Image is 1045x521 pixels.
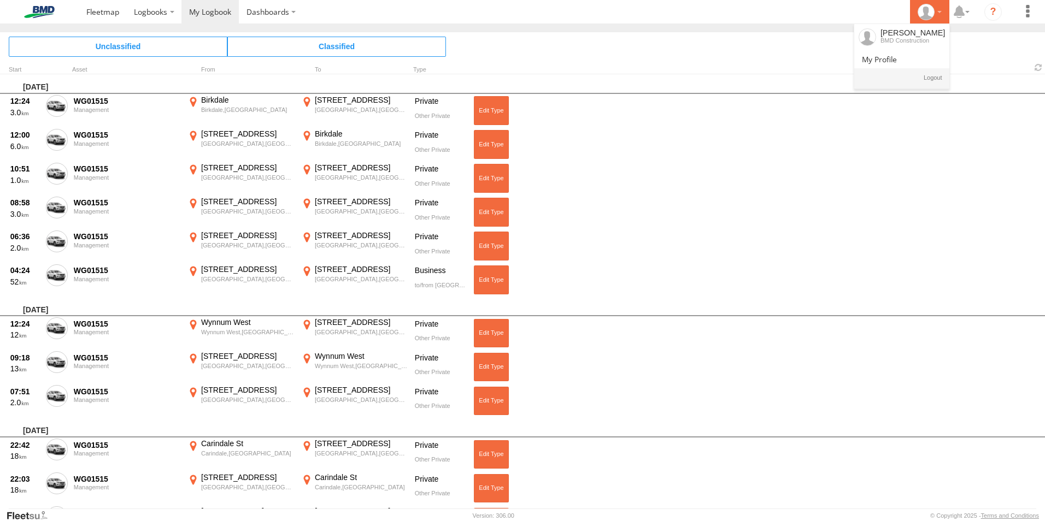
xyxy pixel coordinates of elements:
div: Management [74,140,180,147]
label: Click to View Event Location [300,230,409,262]
label: Click to View Event Location [300,385,409,417]
div: 12:24 [10,319,40,329]
div: Carindale,[GEOGRAPHIC_DATA] [201,449,293,457]
label: Click to View Event Location [300,129,409,161]
label: Click to View Event Location [186,264,295,296]
div: [STREET_ADDRESS] [315,317,407,327]
span: Refresh [1032,62,1045,73]
div: Birkdale [315,129,407,139]
label: Click to View Event Location [186,385,295,417]
div: 22:03 [10,474,40,484]
i: ? [984,3,1002,21]
div: to/from [GEOGRAPHIC_DATA] [415,282,466,294]
div: Version: 306.00 [473,512,514,519]
div: [GEOGRAPHIC_DATA],[GEOGRAPHIC_DATA] [315,328,407,336]
span: Click to view Classified Trips [227,37,446,56]
label: Click to View Event Location [186,163,295,194]
span: Click to view Unclassified Trips [9,37,227,56]
div: Management [74,174,180,181]
div: WG01515 [74,96,180,106]
button: Click to Edit [474,96,509,125]
div: 13 [10,364,40,374]
label: Click to View Event Location [186,129,295,161]
div: WG01515 [74,265,180,275]
div: Private [415,96,466,112]
div: Management [74,363,180,369]
div: Carindale St [201,439,293,448]
button: Click to Edit [474,387,509,415]
div: 18 [10,485,40,495]
label: Click to View Event Location [186,230,295,262]
button: Click to Edit [474,319,509,347]
div: From [186,67,295,73]
label: Click to View Event Location [300,264,409,296]
div: [PERSON_NAME] [880,28,945,37]
div: BMD Construction [880,37,945,44]
div: 6.0 [10,141,40,151]
div: 06:36 [10,232,40,241]
div: [STREET_ADDRESS] [315,385,407,395]
div: 10:51 [10,164,40,174]
a: Visit our Website [6,510,56,521]
button: Click to Edit [474,474,509,502]
div: Private [415,130,466,146]
button: Click to Edit [474,164,509,192]
div: 3.0 [10,108,40,117]
span: Other Private [415,113,450,119]
div: 12:24 [10,96,40,106]
div: 52 [10,277,40,287]
label: Click to View Event Location [300,197,409,228]
div: [STREET_ADDRESS] [201,230,293,240]
div: Carindale St [315,472,407,482]
span: Other Private [415,214,450,221]
div: [GEOGRAPHIC_DATA],[GEOGRAPHIC_DATA] [315,174,407,181]
a: Terms and Conditions [981,512,1039,519]
div: [GEOGRAPHIC_DATA],[GEOGRAPHIC_DATA] [315,275,407,283]
div: Birkdale,[GEOGRAPHIC_DATA] [201,106,293,114]
div: [STREET_ADDRESS] [315,163,407,173]
div: [GEOGRAPHIC_DATA],[GEOGRAPHIC_DATA] [315,449,407,457]
div: [STREET_ADDRESS] [315,439,407,448]
div: Private [415,232,466,247]
div: Birkdale,[GEOGRAPHIC_DATA] [315,140,407,147]
div: WG01515 [74,387,180,396]
div: 3.0 [10,209,40,219]
div: [GEOGRAPHIC_DATA],[GEOGRAPHIC_DATA] [315,106,407,114]
label: Click to View Event Location [186,317,295,349]
div: To [300,67,409,73]
div: [STREET_ADDRESS] [315,264,407,274]
label: Click to View Event Location [300,317,409,349]
div: [STREET_ADDRESS] [201,385,293,395]
div: [STREET_ADDRESS] [315,197,407,206]
div: Wynnum West,[GEOGRAPHIC_DATA] [315,362,407,370]
div: Wynnum West,[GEOGRAPHIC_DATA] [201,328,293,336]
div: [GEOGRAPHIC_DATA],[GEOGRAPHIC_DATA] [201,396,293,404]
div: [GEOGRAPHIC_DATA],[GEOGRAPHIC_DATA] [201,362,293,370]
div: Private [415,474,466,490]
div: 08:58 [10,198,40,208]
div: [STREET_ADDRESS] [201,472,293,482]
button: Click to Edit [474,198,509,226]
label: Click to View Event Location [186,472,295,504]
div: [GEOGRAPHIC_DATA],[GEOGRAPHIC_DATA] [201,483,293,491]
div: 18 [10,451,40,461]
div: © Copyright 2025 - [930,512,1039,519]
div: Management [74,329,180,335]
button: Click to Edit [474,130,509,158]
div: 12 [10,330,40,340]
div: [PERSON_NAME] Terrace [201,506,293,516]
div: Asset [72,67,181,73]
div: [GEOGRAPHIC_DATA],[GEOGRAPHIC_DATA] [315,208,407,215]
div: [GEOGRAPHIC_DATA],[GEOGRAPHIC_DATA] [201,208,293,215]
div: Wynnum West [315,351,407,361]
div: WG01515 [74,164,180,174]
div: 17:51 [10,508,40,518]
div: [STREET_ADDRESS] [201,129,293,139]
div: WG01515 [74,440,180,450]
div: Management [74,484,180,490]
div: 12:00 [10,130,40,140]
div: 04:24 [10,265,40,275]
div: [STREET_ADDRESS] [201,163,293,173]
label: Click to View Event Location [186,439,295,470]
div: [STREET_ADDRESS] [315,230,407,240]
